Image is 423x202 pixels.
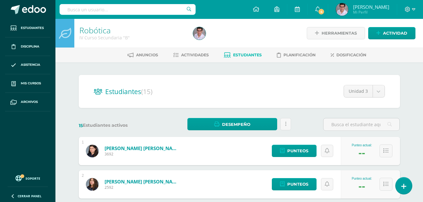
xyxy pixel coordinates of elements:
[336,3,348,16] img: fa2f4b38bf702924aa7a159777c1e075.png
[349,85,368,97] span: Unidad 3
[8,174,48,182] a: Soporte
[79,35,186,41] div: IV Curso Secundaria 'B'
[353,4,389,10] span: [PERSON_NAME]
[60,4,196,15] input: Busca un usuario...
[383,27,407,39] span: Actividad
[5,74,50,93] a: Mis cursos
[322,27,357,39] span: Herramientas
[128,50,158,60] a: Anuncios
[358,180,365,192] div: --
[358,147,365,159] div: --
[181,53,209,57] span: Actividades
[86,178,99,191] img: 6fcd9b54583c2f596f19a0713c6f89c5.png
[21,25,44,31] span: Estudiantes
[5,19,50,37] a: Estudiantes
[18,194,42,198] span: Cerrar panel
[272,145,317,157] a: Punteos
[21,99,38,104] span: Archivos
[105,145,180,151] a: [PERSON_NAME] [PERSON_NAME]
[222,119,250,130] span: Desempeño
[105,87,152,96] span: Estudiantes
[79,25,111,36] a: Robótica
[105,178,180,185] a: [PERSON_NAME] [PERSON_NAME]
[331,50,366,60] a: Dosificación
[5,37,50,56] a: Disciplina
[21,62,40,67] span: Asistencia
[272,178,317,190] a: Punteos
[336,53,366,57] span: Dosificación
[224,50,262,60] a: Estudiantes
[277,50,316,60] a: Planificación
[82,173,84,178] div: 2
[193,27,206,40] img: fa2f4b38bf702924aa7a159777c1e075.png
[353,9,389,15] span: Mi Perfil
[141,87,152,96] span: (15)
[5,93,50,111] a: Archivos
[187,118,277,130] a: Desempeño
[352,143,372,147] div: Punteo actual:
[79,123,83,128] span: 15
[105,185,180,190] span: 2592
[233,53,262,57] span: Estudiantes
[368,27,415,39] a: Actividad
[82,140,84,144] div: 1
[323,118,399,131] input: Busca el estudiante aquí...
[173,50,209,60] a: Actividades
[287,145,308,157] span: Punteos
[307,27,365,39] a: Herramientas
[318,8,325,15] span: 4
[21,44,39,49] span: Disciplina
[352,177,372,180] div: Punteo actual:
[344,85,385,97] a: Unidad 3
[136,53,158,57] span: Anuncios
[287,178,308,190] span: Punteos
[21,81,41,86] span: Mis cursos
[283,53,316,57] span: Planificación
[79,26,186,35] h1: Robótica
[79,122,155,128] label: Estudiantes activos
[105,151,180,157] span: 3692
[86,145,99,157] img: 16f477013395f2a9449bb9413dddce9c.png
[5,56,50,75] a: Asistencia
[26,176,40,181] span: Soporte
